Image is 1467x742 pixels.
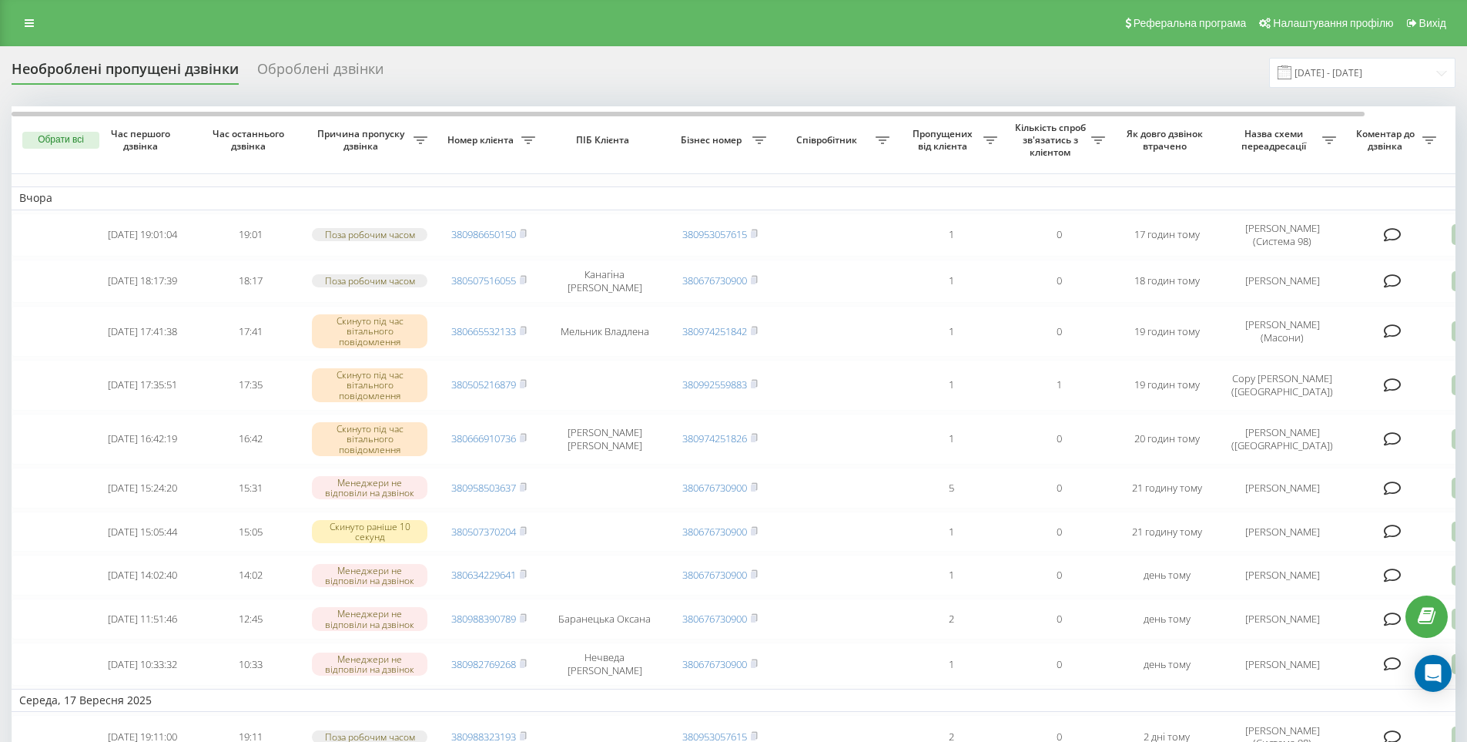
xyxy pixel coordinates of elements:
[543,260,666,303] td: Канагіна [PERSON_NAME]
[1113,468,1221,509] td: 21 годину тому
[1005,468,1113,509] td: 0
[897,414,1005,465] td: 1
[89,643,196,686] td: [DATE] 10:33:32
[1013,122,1091,158] span: Кількість спроб зв'язатись з клієнтом
[1221,555,1344,596] td: [PERSON_NAME]
[682,431,747,445] a: 380974251826
[1221,414,1344,465] td: [PERSON_NAME] ([GEOGRAPHIC_DATA])
[101,128,184,152] span: Час першого дзвінка
[682,612,747,626] a: 380676730900
[196,468,304,509] td: 15:31
[1113,360,1221,411] td: 19 годин тому
[209,128,292,152] span: Час останнього дзвінка
[1221,468,1344,509] td: [PERSON_NAME]
[196,213,304,257] td: 19:01
[1113,213,1221,257] td: 17 годин тому
[682,481,747,495] a: 380676730900
[1221,213,1344,257] td: [PERSON_NAME] (Система 98)
[1221,643,1344,686] td: [PERSON_NAME]
[897,512,1005,552] td: 1
[22,132,99,149] button: Обрати всі
[1005,213,1113,257] td: 0
[1419,17,1446,29] span: Вихід
[682,227,747,241] a: 380953057615
[196,360,304,411] td: 17:35
[89,360,196,411] td: [DATE] 17:35:51
[257,61,383,85] div: Оброблені дзвінки
[451,657,516,671] a: 380982769268
[451,324,516,338] a: 380665532133
[1221,306,1344,357] td: [PERSON_NAME] (Масони)
[312,607,427,630] div: Менеджери не відповіли на дзвінок
[897,213,1005,257] td: 1
[674,134,752,146] span: Бізнес номер
[89,468,196,509] td: [DATE] 15:24:20
[196,414,304,465] td: 16:42
[1113,643,1221,686] td: день тому
[312,422,427,456] div: Скинуто під час вітального повідомлення
[89,306,196,357] td: [DATE] 17:41:38
[1113,555,1221,596] td: день тому
[443,134,521,146] span: Номер клієнта
[89,260,196,303] td: [DATE] 18:17:39
[1113,512,1221,552] td: 21 годину тому
[89,555,196,596] td: [DATE] 14:02:40
[451,612,516,626] a: 380988390789
[682,378,747,391] a: 380992559883
[89,213,196,257] td: [DATE] 19:01:04
[897,468,1005,509] td: 5
[682,568,747,582] a: 380676730900
[451,431,516,445] a: 380666910736
[312,564,427,587] div: Менеджери не відповіли на дзвінок
[196,512,304,552] td: 15:05
[312,128,414,152] span: Причина пропуску дзвінка
[1005,555,1113,596] td: 0
[451,481,516,495] a: 380958503637
[1221,599,1344,640] td: [PERSON_NAME]
[543,599,666,640] td: Баранецька Оксана
[543,306,666,357] td: Мельник Владлена
[312,653,427,676] div: Менеджери не відповіли на дзвінок
[196,643,304,686] td: 10:33
[1134,17,1247,29] span: Реферальна програма
[1415,655,1452,692] div: Open Intercom Messenger
[1005,360,1113,411] td: 1
[556,134,653,146] span: ПІБ Клієнта
[89,512,196,552] td: [DATE] 15:05:44
[682,324,747,338] a: 380974251842
[1125,128,1208,152] span: Як довго дзвінок втрачено
[451,378,516,391] a: 380505216879
[451,525,516,539] a: 380507370204
[196,555,304,596] td: 14:02
[1113,414,1221,465] td: 20 годин тому
[682,657,747,671] a: 380676730900
[1005,643,1113,686] td: 0
[12,61,239,85] div: Необроблені пропущені дзвінки
[1228,128,1322,152] span: Назва схеми переадресації
[312,274,427,287] div: Поза робочим часом
[905,128,983,152] span: Пропущених від клієнта
[89,599,196,640] td: [DATE] 11:51:46
[897,599,1005,640] td: 2
[1113,599,1221,640] td: день тому
[1273,17,1393,29] span: Налаштування профілю
[1005,512,1113,552] td: 0
[451,274,516,287] a: 380507516055
[312,314,427,348] div: Скинуто під час вітального повідомлення
[312,520,427,543] div: Скинуто раніше 10 секунд
[196,306,304,357] td: 17:41
[1005,260,1113,303] td: 0
[897,360,1005,411] td: 1
[897,260,1005,303] td: 1
[682,525,747,539] a: 380676730900
[312,476,427,499] div: Менеджери не відповіли на дзвінок
[1221,512,1344,552] td: [PERSON_NAME]
[897,555,1005,596] td: 1
[196,260,304,303] td: 18:17
[451,568,516,582] a: 380634229641
[1221,260,1344,303] td: [PERSON_NAME]
[196,599,304,640] td: 12:45
[312,228,427,241] div: Поза робочим часом
[1221,360,1344,411] td: Copy [PERSON_NAME] ([GEOGRAPHIC_DATA])
[451,227,516,241] a: 380986650150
